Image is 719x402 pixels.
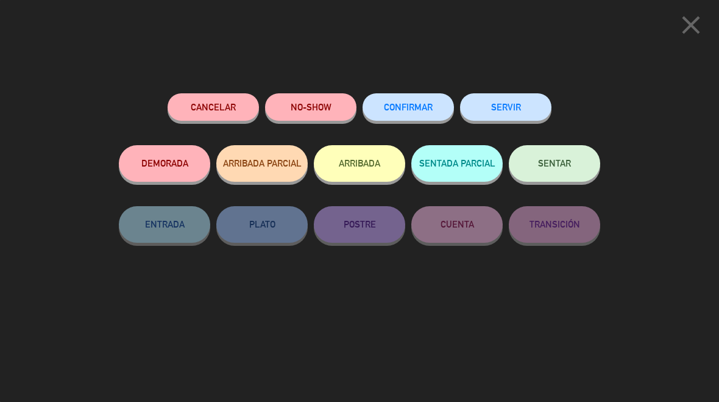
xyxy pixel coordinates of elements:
[168,93,259,121] button: Cancelar
[384,102,433,112] span: CONFIRMAR
[223,158,302,168] span: ARRIBADA PARCIAL
[411,145,503,182] button: SENTADA PARCIAL
[216,206,308,243] button: PLATO
[216,145,308,182] button: ARRIBADA PARCIAL
[676,10,706,40] i: close
[460,93,551,121] button: SERVIR
[672,9,710,45] button: close
[119,145,210,182] button: DEMORADA
[363,93,454,121] button: CONFIRMAR
[509,206,600,243] button: TRANSICIÓN
[119,206,210,243] button: ENTRADA
[314,145,405,182] button: ARRIBADA
[509,145,600,182] button: SENTAR
[538,158,571,168] span: SENTAR
[314,206,405,243] button: POSTRE
[411,206,503,243] button: CUENTA
[265,93,356,121] button: NO-SHOW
